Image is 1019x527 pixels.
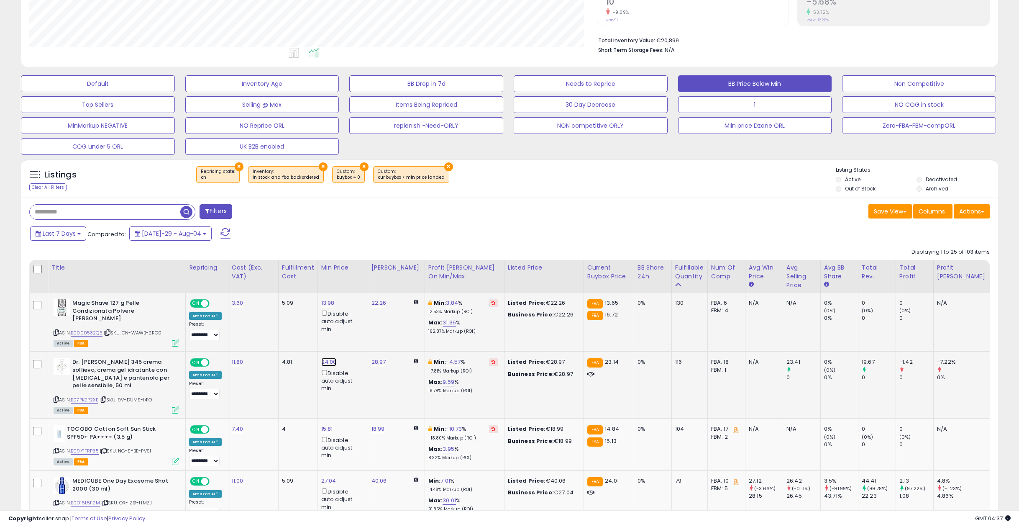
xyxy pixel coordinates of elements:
[428,445,443,453] b: Max:
[54,358,70,375] img: 31C1E1+T-wL._SL40_.jpg
[508,425,577,433] div: €18.99
[74,458,88,465] span: FBA
[899,434,911,440] small: (0%)
[54,477,70,494] img: 41cp9SKU3cL._SL40_.jpg
[836,166,999,174] p: Listing States:
[378,175,445,180] div: cur buybox < min price landed
[129,226,212,241] button: [DATE]-29 - Aug-04
[200,204,232,219] button: Filters
[191,478,201,485] span: ON
[443,319,456,327] a: 31.35
[937,477,990,485] div: 4.8%
[749,477,783,485] div: 27.12
[806,18,829,23] small: Prev: -12.28%
[185,138,339,155] button: UK B2B enabled
[749,425,776,433] div: N/A
[514,117,668,134] button: NON competitive ORLY
[371,477,387,485] a: 40.06
[101,499,152,506] span: | SKU: OR-IZB1-HMZJ
[8,515,145,523] div: seller snap | |
[428,455,498,461] p: 8.32% Markup (ROI)
[824,281,829,288] small: Avg BB Share.
[937,374,990,381] div: 0%
[587,477,603,486] small: FBA
[711,433,739,441] div: FBM: 2
[492,301,495,305] i: Revert to store-level Min Markup
[319,162,328,171] button: ×
[428,329,498,334] p: 162.87% Markup (ROI)
[862,441,896,448] div: 0
[428,425,498,441] div: %
[54,425,65,442] img: 21ZKSg0O0rL._SL40_.jpg
[711,307,739,314] div: FBM: 4
[428,445,498,461] div: %
[189,438,222,446] div: Amazon AI *
[975,514,1011,522] span: 2025-08-12 04:37 GMT
[749,358,776,366] div: N/A
[678,117,832,134] button: MIin price Dzone ORL
[444,162,453,171] button: ×
[711,299,739,307] div: FBA: 6
[100,447,151,454] span: | SKU: NG-SYBE-PVSI
[824,434,836,440] small: (0%)
[434,358,446,366] b: Min:
[54,340,73,347] span: All listings currently available for purchase on Amazon
[232,263,275,281] div: Cost (Exc. VAT)
[349,75,503,92] button: BB Drop in 7d
[208,359,222,366] span: OFF
[830,485,852,492] small: (-91.99%)
[711,425,739,433] div: FBA: 17
[208,300,222,307] span: OFF
[232,477,243,485] a: 11.00
[786,477,820,485] div: 26.42
[282,263,314,281] div: Fulfillment Cost
[371,358,386,366] a: 28.97
[638,299,665,307] div: 0%
[51,263,182,272] div: Title
[508,370,554,378] b: Business Price:
[189,499,222,518] div: Preset:
[862,434,873,440] small: (0%)
[54,299,179,346] div: ASIN:
[201,175,235,180] div: on
[845,185,876,192] label: Out of Stock
[235,162,243,171] button: ×
[508,299,577,307] div: €22.26
[508,488,554,496] b: Business Price:
[675,358,701,366] div: 116
[605,311,618,319] span: 16.72
[508,477,577,485] div: €40.06
[189,321,222,340] div: Preset:
[29,183,67,191] div: Clear All Filters
[868,204,912,219] button: Save View
[428,378,443,386] b: Max:
[587,299,603,308] small: FBA
[67,425,169,443] b: TOCOBO Cotton Soft Sun Stick SPF50+ PA++++ (3.5 g)
[899,299,933,307] div: 0
[54,458,73,465] span: All listings currently available for purchase on Amazon
[605,299,618,307] span: 13.65
[598,35,983,45] li: €20,899
[749,299,776,307] div: N/A
[142,229,201,238] span: [DATE]-29 - Aug-04
[638,425,665,433] div: 0%
[711,366,739,374] div: FBM: 1
[786,492,820,500] div: 26.45
[605,358,619,366] span: 23.14
[189,381,222,400] div: Preset:
[899,492,933,500] div: 1.08
[446,425,462,433] a: -10.73
[665,46,675,54] span: N/A
[824,441,858,448] div: 0%
[54,299,70,316] img: 41RG1+cCpDL._SL40_.jpg
[514,75,668,92] button: Needs to Reprice
[913,204,952,219] button: Columns
[360,162,369,171] button: ×
[208,478,222,485] span: OFF
[605,477,619,485] span: 24.01
[867,485,888,492] small: (99.78%)
[749,263,779,281] div: Avg Win Price
[321,425,333,433] a: 15.81
[824,299,858,307] div: 0%
[434,299,446,307] b: Min:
